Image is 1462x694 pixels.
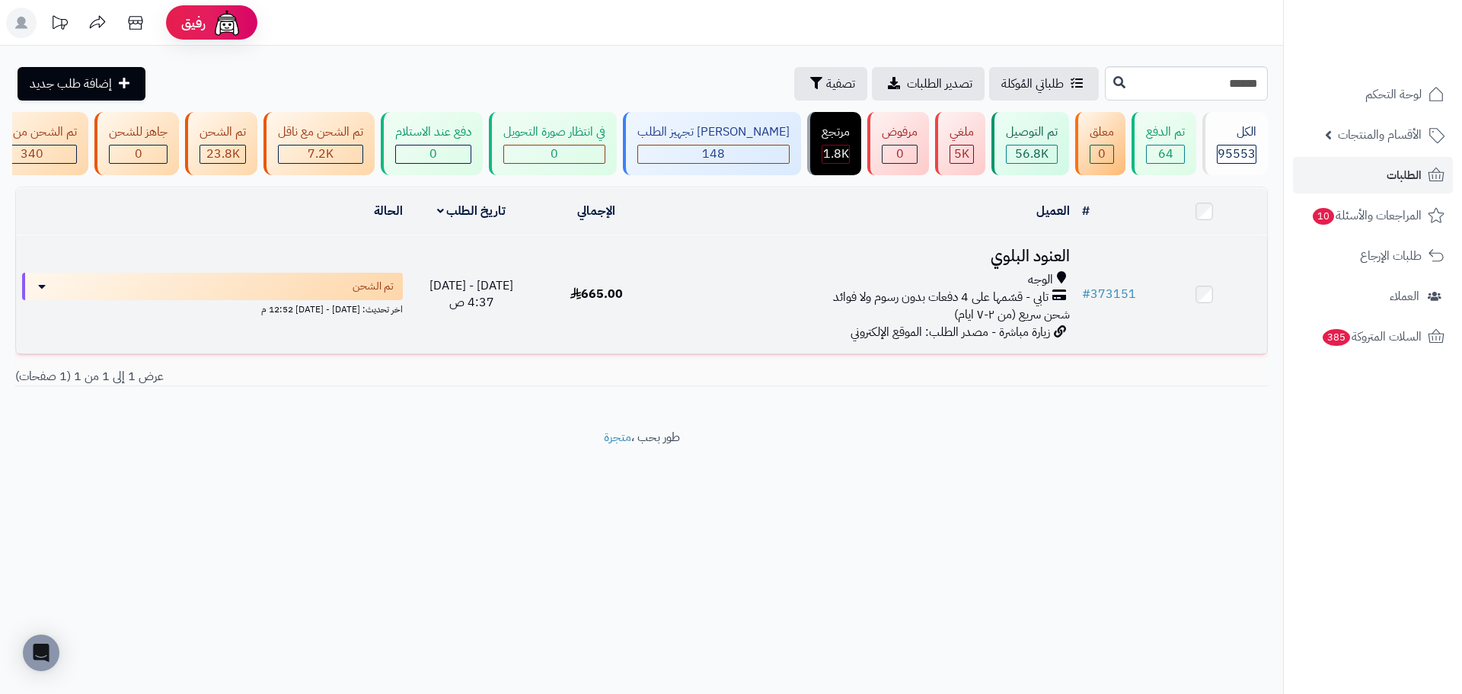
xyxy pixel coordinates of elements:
[200,146,245,163] div: 23817
[1390,286,1419,307] span: العملاء
[1293,318,1453,355] a: السلات المتروكة385
[1072,112,1128,175] a: معلق 0
[883,146,917,163] div: 0
[21,145,43,163] span: 340
[823,145,849,163] span: 1.8K
[353,279,394,294] span: تم الشحن
[1218,145,1256,163] span: 95553
[833,289,1049,306] span: تابي - قسّمها على 4 دفعات بدون رسوم ولا فوائد
[577,202,615,220] a: الإجمالي
[637,123,790,141] div: [PERSON_NAME] تجهيز الطلب
[1311,205,1422,226] span: المراجعات والأسئلة
[1006,123,1058,141] div: تم التوصيل
[110,146,167,163] div: 0
[278,123,363,141] div: تم الشحن مع ناقل
[181,14,206,32] span: رفيق
[954,305,1070,324] span: شحن سريع (من ٢-٧ ايام)
[4,368,642,385] div: عرض 1 إلى 1 من 1 (1 صفحات)
[260,112,378,175] a: تم الشحن مع ناقل 7.2K
[135,145,142,163] span: 0
[1082,285,1090,303] span: #
[429,277,513,312] span: [DATE] - [DATE] 4:37 ص
[666,248,1070,265] h3: العنود البلوي
[486,112,620,175] a: في انتظار صورة التحويل 0
[1293,76,1453,113] a: لوحة التحكم
[954,145,969,163] span: 5K
[1007,146,1057,163] div: 56756
[794,67,867,101] button: تصفية
[907,75,972,93] span: تصدير الطلبات
[1360,245,1422,267] span: طلبات الإرجاع
[988,112,1072,175] a: تم التوصيل 56.8K
[30,75,112,93] span: إضافة طلب جديد
[620,112,804,175] a: [PERSON_NAME] تجهيز الطلب 148
[1098,145,1106,163] span: 0
[374,202,403,220] a: الحالة
[279,146,362,163] div: 7223
[437,202,506,220] a: تاريخ الطلب
[429,145,437,163] span: 0
[503,123,605,141] div: في انتظار صورة التحويل
[1217,123,1256,141] div: الكل
[396,146,471,163] div: 0
[1036,202,1070,220] a: العميل
[1321,328,1352,347] span: 385
[570,285,623,303] span: 665.00
[1090,123,1114,141] div: معلق
[18,67,145,101] a: إضافة طلب جديد
[950,123,974,141] div: ملغي
[851,323,1050,341] span: زيارة مباشرة - مصدر الطلب: الموقع الإلكتروني
[200,123,246,141] div: تم الشحن
[1001,75,1064,93] span: طلباتي المُوكلة
[1293,197,1453,234] a: المراجعات والأسئلة10
[804,112,864,175] a: مرتجع 1.8K
[212,8,242,38] img: ai-face.png
[1338,124,1422,146] span: الأقسام والمنتجات
[1312,207,1336,225] span: 10
[950,146,973,163] div: 4985
[551,145,558,163] span: 0
[1128,112,1199,175] a: تم الدفع 64
[882,123,918,141] div: مرفوض
[1387,165,1422,186] span: الطلبات
[896,145,904,163] span: 0
[1365,84,1422,105] span: لوحة التحكم
[872,67,985,101] a: تصدير الطلبات
[1358,14,1448,46] img: logo-2.png
[395,123,471,141] div: دفع عند الاستلام
[1158,145,1173,163] span: 64
[91,112,182,175] a: جاهز للشحن 0
[206,145,240,163] span: 23.8K
[1090,146,1113,163] div: 0
[932,112,988,175] a: ملغي 5K
[1082,285,1136,303] a: #373151
[1293,278,1453,315] a: العملاء
[308,145,334,163] span: 7.2K
[864,112,932,175] a: مرفوض 0
[1015,145,1049,163] span: 56.8K
[989,67,1099,101] a: طلباتي المُوكلة
[504,146,605,163] div: 0
[702,145,725,163] span: 148
[1146,123,1185,141] div: تم الدفع
[109,123,168,141] div: جاهز للشحن
[826,75,855,93] span: تصفية
[1082,202,1090,220] a: #
[1199,112,1271,175] a: الكل95553
[182,112,260,175] a: تم الشحن 23.8K
[23,635,59,671] div: Open Intercom Messenger
[1321,326,1422,347] span: السلات المتروكة
[1028,271,1053,289] span: الوجه
[604,428,631,446] a: متجرة
[378,112,486,175] a: دفع عند الاستلام 0
[40,8,78,42] a: تحديثات المنصة
[822,146,849,163] div: 1815
[1293,238,1453,274] a: طلبات الإرجاع
[22,300,403,316] div: اخر تحديث: [DATE] - [DATE] 12:52 م
[1147,146,1184,163] div: 64
[638,146,789,163] div: 148
[1293,157,1453,193] a: الطلبات
[822,123,850,141] div: مرتجع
